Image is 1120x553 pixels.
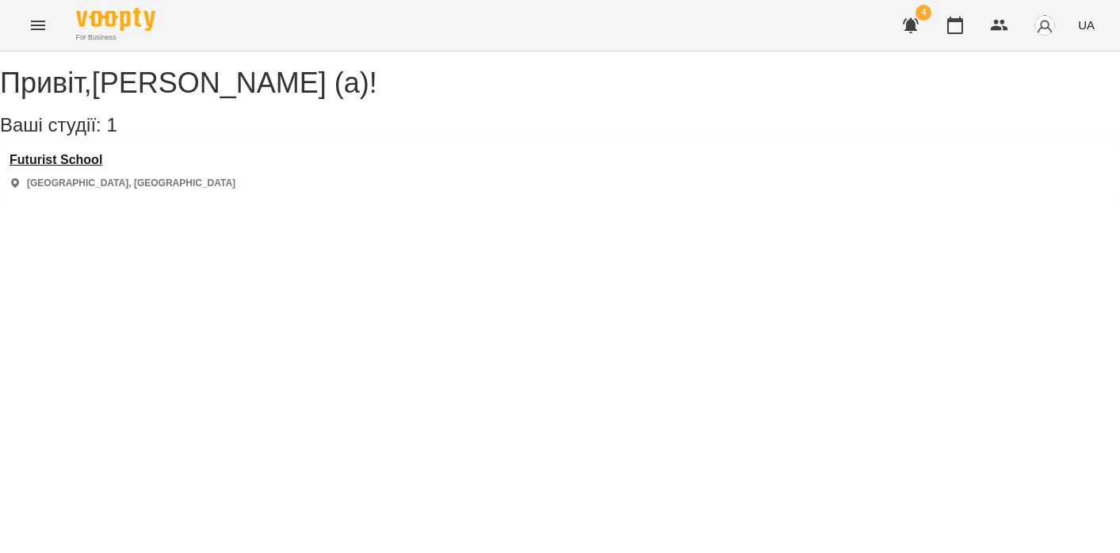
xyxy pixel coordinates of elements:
[1072,10,1101,40] button: UA
[106,114,117,135] span: 1
[27,177,235,190] p: [GEOGRAPHIC_DATA], [GEOGRAPHIC_DATA]
[915,5,931,21] span: 4
[1034,14,1056,36] img: avatar_s.png
[76,32,155,43] span: For Business
[76,8,155,31] img: Voopty Logo
[10,153,235,167] a: Futurist School
[1078,17,1095,33] span: UA
[19,6,57,44] button: Menu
